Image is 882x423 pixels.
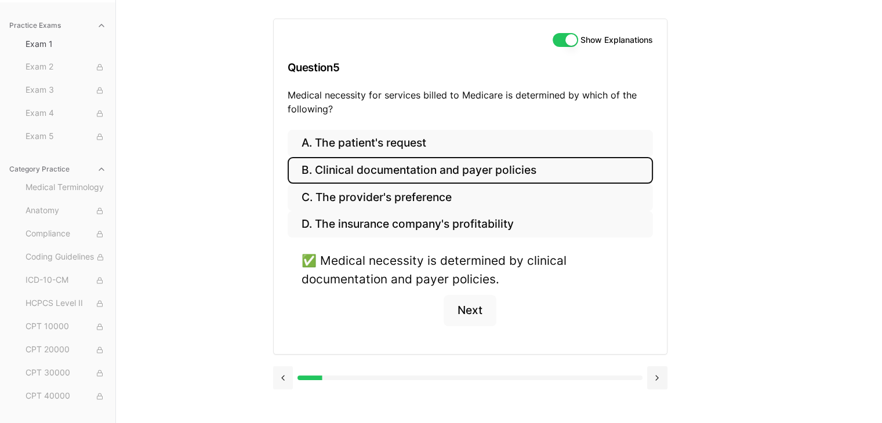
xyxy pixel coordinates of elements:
[26,205,106,217] span: Anatomy
[444,295,496,326] button: Next
[21,127,111,146] button: Exam 5
[26,251,106,264] span: Coding Guidelines
[21,248,111,267] button: Coding Guidelines
[21,387,111,406] button: CPT 40000
[21,178,111,197] button: Medical Terminology
[26,107,106,120] span: Exam 4
[21,364,111,382] button: CPT 30000
[26,38,106,50] span: Exam 1
[21,81,111,100] button: Exam 3
[288,130,653,157] button: A. The patient's request
[26,297,106,310] span: HCPCS Level II
[26,61,106,74] span: Exam 2
[26,130,106,143] span: Exam 5
[21,58,111,76] button: Exam 2
[26,320,106,333] span: CPT 10000
[21,271,111,290] button: ICD-10-CM
[21,104,111,123] button: Exam 4
[26,367,106,380] span: CPT 30000
[288,88,653,116] p: Medical necessity for services billed to Medicare is determined by which of the following?
[21,294,111,313] button: HCPCS Level II
[288,50,653,85] h3: Question 5
[5,16,111,35] button: Practice Exams
[580,36,653,44] label: Show Explanations
[26,228,106,240] span: Compliance
[26,344,106,356] span: CPT 20000
[26,390,106,403] span: CPT 40000
[21,202,111,220] button: Anatomy
[288,157,653,184] button: B. Clinical documentation and payer policies
[288,211,653,238] button: D. The insurance company's profitability
[5,160,111,178] button: Category Practice
[21,341,111,359] button: CPT 20000
[21,35,111,53] button: Exam 1
[21,318,111,336] button: CPT 10000
[302,251,639,287] div: ✅ Medical necessity is determined by clinical documentation and payer policies.
[288,184,653,211] button: C. The provider's preference
[26,181,106,194] span: Medical Terminology
[26,84,106,97] span: Exam 3
[26,274,106,287] span: ICD-10-CM
[21,225,111,243] button: Compliance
